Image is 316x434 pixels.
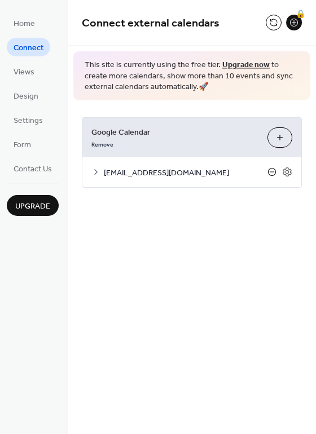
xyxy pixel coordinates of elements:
a: Connect [7,38,50,56]
a: Settings [7,110,50,129]
span: Settings [14,115,43,127]
span: Design [14,91,38,103]
span: [EMAIL_ADDRESS][DOMAIN_NAME] [104,167,267,179]
a: Upgrade now [222,57,270,73]
button: Upgrade [7,195,59,216]
span: Google Calendar [91,126,258,138]
span: Contact Us [14,163,52,175]
span: Connect [14,42,43,54]
span: Upgrade [15,201,50,212]
span: Connect external calendars [82,12,220,34]
span: Home [14,18,35,30]
span: Form [14,139,31,151]
a: Contact Us [7,159,59,178]
span: This site is currently using the free tier. to create more calendars, show more than 10 events an... [85,60,299,93]
a: Form [7,135,38,153]
a: Home [7,14,42,32]
span: Views [14,67,34,78]
span: Remove [91,140,113,148]
a: Views [7,62,41,81]
a: Design [7,86,45,105]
